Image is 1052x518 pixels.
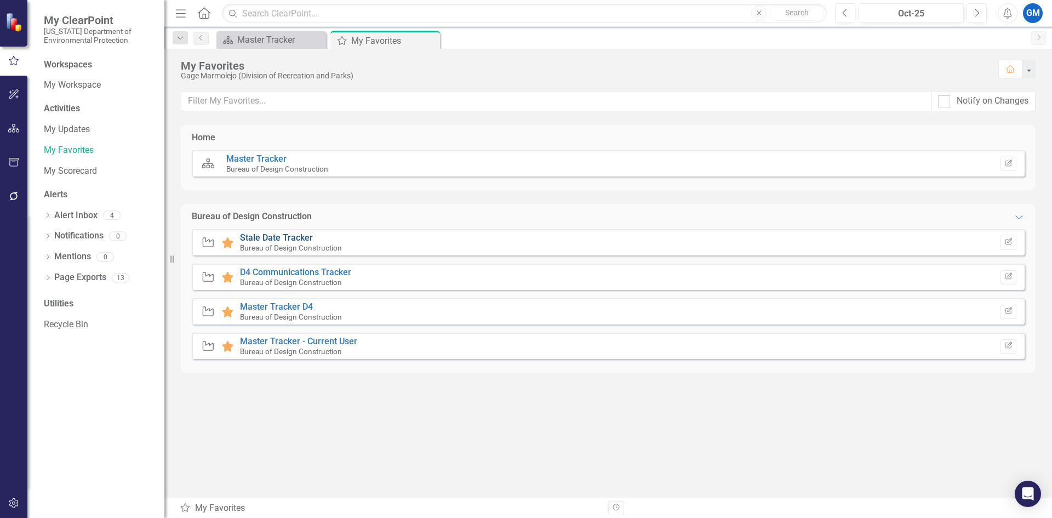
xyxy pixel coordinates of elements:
div: Master Tracker [237,33,323,47]
a: Alert Inbox [54,209,98,222]
div: My Favorites [351,34,437,48]
span: Search [785,8,809,17]
div: Activities [44,103,153,115]
div: Home [192,132,215,144]
a: Master Tracker - Current User [240,336,357,346]
div: Open Intercom Messenger [1015,481,1041,507]
small: [US_STATE] Department of Environmental Protection [44,27,153,45]
a: My Updates [44,123,153,136]
a: My Workspace [44,79,153,92]
div: 4 [103,211,121,220]
div: My Favorites [181,60,987,72]
small: Bureau of Design Construction [240,347,342,356]
button: Search [769,5,824,21]
div: 0 [109,231,127,241]
div: Gage Marmolejo (Division of Recreation and Parks) [181,72,987,80]
img: ClearPoint Strategy [5,12,25,31]
div: Alerts [44,189,153,201]
div: Workspaces [44,59,92,71]
small: Bureau of Design Construction [240,243,342,252]
small: Bureau of Design Construction [240,278,342,287]
div: Notify on Changes [957,95,1028,107]
a: Mentions [54,251,91,263]
a: Master Tracker [219,33,323,47]
input: Filter My Favorites... [181,91,931,111]
a: Page Exports [54,271,106,284]
div: Oct-25 [862,7,960,20]
a: Master Tracker D4 [240,301,313,312]
a: My Favorites [44,144,153,157]
button: Set Home Page [1000,157,1016,171]
a: Recycle Bin [44,318,153,331]
small: Bureau of Design Construction [226,164,328,173]
a: Stale Date Tracker [240,232,313,243]
input: Search ClearPoint... [222,4,827,23]
div: 0 [96,252,114,261]
div: Utilities [44,298,153,310]
a: My Scorecard [44,165,153,178]
button: Oct-25 [859,3,964,23]
small: Bureau of Design Construction [240,312,342,321]
button: GM [1023,3,1043,23]
div: Bureau of Design Construction [192,210,312,223]
span: My ClearPoint [44,14,153,27]
a: Notifications [54,230,104,242]
div: My Favorites [180,502,600,515]
a: D4 Communications Tracker [240,267,351,277]
div: 13 [112,273,129,282]
a: Master Tracker [226,153,287,164]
